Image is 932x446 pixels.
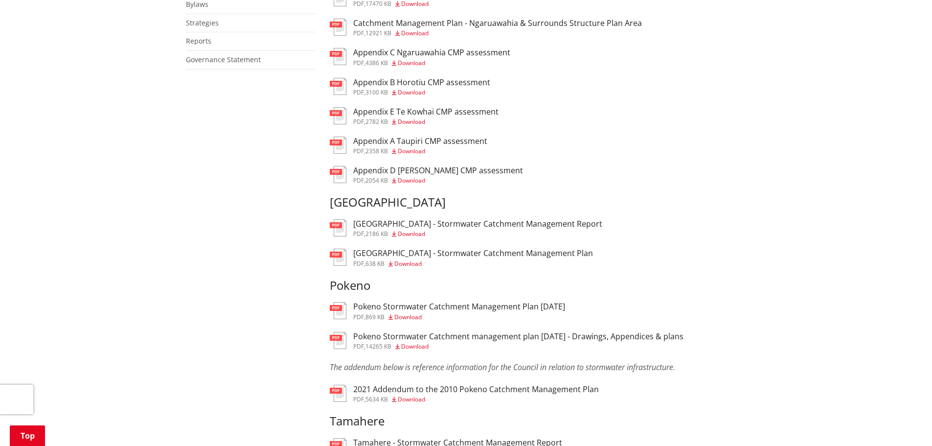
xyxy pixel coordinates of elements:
[365,147,388,155] span: 2358 KB
[330,78,346,95] img: document-pdf.svg
[353,119,499,125] div: ,
[330,362,675,384] em: The addendum below is reference information for the Council in relation to stormwater infrastruct...
[353,1,524,7] div: ,
[353,344,683,350] div: ,
[330,48,510,66] a: Appendix C Ngaruawahia CMP assessment pdf,4386 KB Download
[353,60,510,66] div: ,
[353,231,602,237] div: ,
[365,176,388,185] span: 2054 KB
[401,29,429,37] span: Download
[365,230,388,238] span: 2186 KB
[353,261,593,267] div: ,
[365,395,388,403] span: 5634 KB
[330,385,599,402] a: 2021 Addendum to the 2010 Pokeno Catchment Management Plan pdf,5634 KB Download
[330,219,346,236] img: document-pdf.svg
[330,332,346,349] img: document-pdf.svg
[330,107,499,125] a: Appendix E Te Kowhai CMP assessment pdf,2782 KB Download
[398,88,425,96] span: Download
[353,48,510,57] h3: Appendix C Ngaruawahia CMP assessment
[394,259,422,268] span: Download
[353,88,364,96] span: pdf
[353,117,364,126] span: pdf
[10,425,45,446] a: Top
[353,178,523,184] div: ,
[401,342,429,351] span: Download
[353,176,364,185] span: pdf
[398,395,425,403] span: Download
[353,314,565,320] div: ,
[353,302,565,311] h3: Pokeno Stormwater Catchment Management Plan [DATE]
[353,397,599,402] div: ,
[353,90,490,95] div: ,
[330,302,565,320] a: Pokeno Stormwater Catchment Management Plan [DATE] pdf,869 KB Download
[365,29,391,37] span: 12921 KB
[353,259,364,268] span: pdf
[330,219,602,237] a: [GEOGRAPHIC_DATA] - Stormwater Catchment Management Report pdf,2186 KB Download
[887,405,922,440] iframe: Messenger Launcher
[353,166,523,175] h3: Appendix D [PERSON_NAME] CMP assessment
[398,230,425,238] span: Download
[330,385,346,402] img: document-pdf.svg
[353,107,499,117] h3: Appendix E Te Kowhai CMP assessment
[330,332,683,350] a: Pokeno Stormwater Catchment management plan [DATE] - Drawings, Appendices & plans pdf,14265 KB Do...
[186,36,211,46] a: Reports
[365,313,385,321] span: 869 KB
[353,19,642,28] h3: Catchment Management Plan - Ngaruawahia & Surrounds Structure Plan Area
[353,219,602,229] h3: [GEOGRAPHIC_DATA] - Stormwater Catchment Management Report
[330,166,346,183] img: document-pdf.svg
[353,59,364,67] span: pdf
[353,147,364,155] span: pdf
[353,30,642,36] div: ,
[353,137,487,146] h3: Appendix A Taupiri CMP assessment
[365,88,388,96] span: 3100 KB
[353,332,683,341] h3: Pokeno Stormwater Catchment management plan [DATE] - Drawings, Appendices & plans
[398,147,425,155] span: Download
[330,302,346,319] img: document-pdf.svg
[365,259,385,268] span: 638 KB
[353,29,364,37] span: pdf
[330,249,346,266] img: document-pdf.svg
[330,137,487,154] a: Appendix A Taupiri CMP assessment pdf,2358 KB Download
[353,78,490,87] h3: Appendix B Horotiu CMP assessment
[330,166,523,184] a: Appendix D [PERSON_NAME] CMP assessment pdf,2054 KB Download
[330,48,346,65] img: document-pdf.svg
[353,385,599,394] h3: 2021 Addendum to the 2010 Pokeno Catchment Management Plan
[330,19,346,36] img: document-pdf.svg
[330,414,747,428] h3: Tamahere
[186,55,261,64] a: Governance Statement
[353,230,364,238] span: pdf
[365,59,388,67] span: 4386 KB
[398,59,425,67] span: Download
[365,117,388,126] span: 2782 KB
[353,249,593,258] h3: [GEOGRAPHIC_DATA] - Stormwater Catchment Management Plan
[398,176,425,185] span: Download
[330,78,490,95] a: Appendix B Horotiu CMP assessment pdf,3100 KB Download
[330,137,346,154] img: document-pdf.svg
[353,395,364,403] span: pdf
[353,313,364,321] span: pdf
[394,313,422,321] span: Download
[330,249,593,266] a: [GEOGRAPHIC_DATA] - Stormwater Catchment Management Plan pdf,638 KB Download
[330,19,642,36] a: Catchment Management Plan - Ngaruawahia & Surrounds Structure Plan Area pdf,12921 KB Download
[330,195,747,210] h3: [GEOGRAPHIC_DATA]
[330,279,747,293] h3: Pokeno
[353,342,364,351] span: pdf
[330,107,346,124] img: document-pdf.svg
[353,148,487,154] div: ,
[365,342,391,351] span: 14265 KB
[186,18,219,27] a: Strategies
[398,117,425,126] span: Download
